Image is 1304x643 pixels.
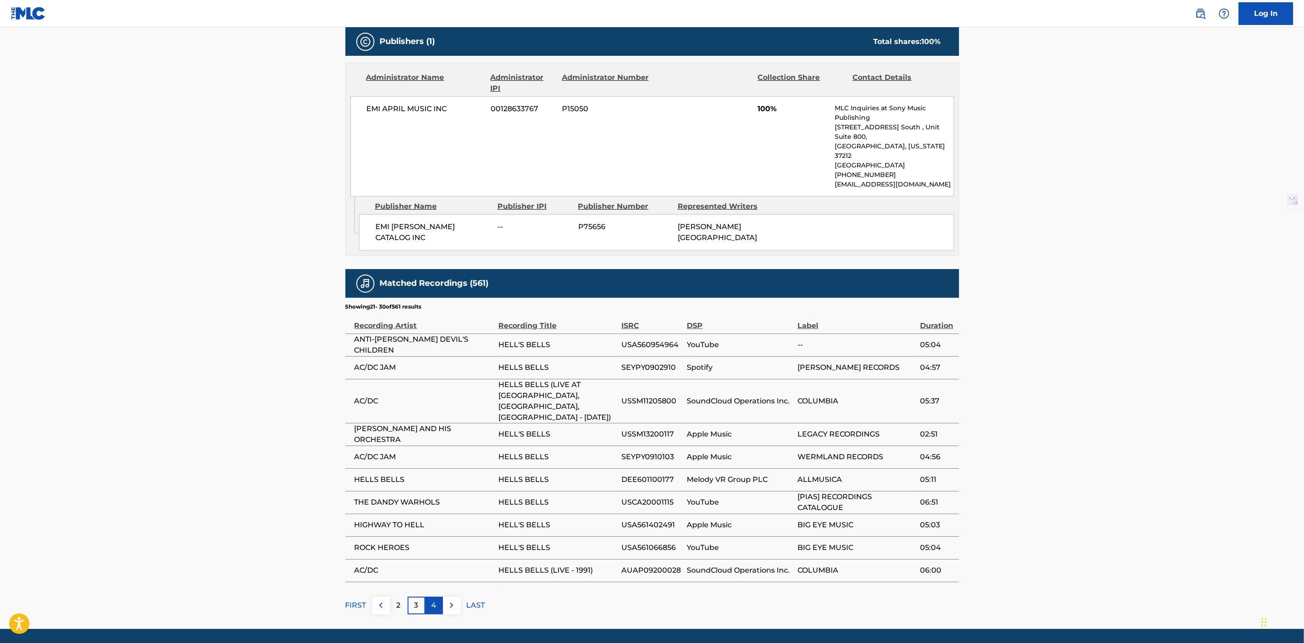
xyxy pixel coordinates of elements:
[678,201,770,212] div: Represented Writers
[797,542,915,553] span: BIG EYE MUSIC
[354,452,494,462] span: AC/DC JAM
[1215,5,1233,23] div: Help
[621,497,683,508] span: USCA20001115
[499,542,617,553] span: HELL'S BELLS
[499,497,617,508] span: HELLS BELLS
[578,221,671,232] span: P75656
[11,7,46,20] img: MLC Logo
[920,542,954,553] span: 05:04
[499,474,617,485] span: HELLS BELLS
[621,452,683,462] span: SEYPY0910103
[797,474,915,485] span: ALLMUSICA
[380,278,489,289] h5: Matched Recordings (561)
[920,396,954,407] span: 05:37
[687,542,793,553] span: YouTube
[835,103,953,123] p: MLC Inquiries at Sony Music Publishing
[354,542,494,553] span: ROCK HEROES
[345,600,366,611] p: FIRST
[621,474,683,485] span: DEE601100177
[835,180,953,189] p: [EMAIL_ADDRESS][DOMAIN_NAME]
[835,142,953,161] p: [GEOGRAPHIC_DATA], [US_STATE] 37212
[499,362,617,373] span: HELLS BELLS
[687,429,793,440] span: Apple Music
[853,72,941,94] div: Contact Details
[920,311,954,331] div: Duration
[621,396,683,407] span: USSM11205800
[354,565,494,576] span: AC/DC
[678,222,757,242] span: [PERSON_NAME][GEOGRAPHIC_DATA]
[1259,599,1304,643] iframe: Chat Widget
[1261,609,1267,636] div: Drag
[499,565,617,576] span: HELLS BELLS (LIVE - 1991)
[375,201,491,212] div: Publisher Name
[797,429,915,440] span: LEGACY RECORDINGS
[920,362,954,373] span: 04:57
[354,311,494,331] div: Recording Artist
[499,379,617,423] span: HELLS BELLS (LIVE AT [GEOGRAPHIC_DATA], [GEOGRAPHIC_DATA], [GEOGRAPHIC_DATA] - [DATE])
[380,36,435,47] h5: Publishers (1)
[499,339,617,350] span: HELL'S BELLS
[354,474,494,485] span: HELLS BELLS
[920,520,954,530] span: 05:03
[491,103,555,114] span: 00128633767
[375,600,386,611] img: left
[621,311,683,331] div: ISRC
[467,600,485,611] p: LAST
[621,362,683,373] span: SEYPY0902910
[621,429,683,440] span: USSM13200117
[920,452,954,462] span: 04:56
[797,520,915,530] span: BIG EYE MUSIC
[1195,8,1206,19] img: search
[397,600,401,611] p: 2
[1191,5,1210,23] a: Public Search
[354,520,494,530] span: HIGHWAY TO HELL
[687,452,793,462] span: Apple Music
[621,542,683,553] span: USA561066856
[562,103,650,114] span: P15050
[366,72,484,94] div: Administrator Name
[345,303,422,311] p: Showing 21 - 30 of 561 results
[354,423,494,445] span: [PERSON_NAME] AND HIS ORCHESTRA
[687,311,793,331] div: DSP
[920,339,954,350] span: 05:04
[687,520,793,530] span: Apple Music
[499,311,617,331] div: Recording Title
[687,497,793,508] span: YouTube
[578,201,671,212] div: Publisher Number
[687,474,793,485] span: Melody VR Group PLC
[621,565,683,576] span: AUAP09200028
[687,396,793,407] span: SoundCloud Operations Inc.
[797,491,915,513] span: [PIAS] RECORDINGS CATALOGUE
[621,520,683,530] span: USA561402491
[920,497,954,508] span: 06:51
[499,429,617,440] span: HELL'S BELLS
[621,339,683,350] span: USA560954964
[367,103,484,114] span: EMI APRIL MUSIC INC
[920,429,954,440] span: 02:51
[835,170,953,180] p: [PHONE_NUMBER]
[687,339,793,350] span: YouTube
[354,334,494,356] span: ANTI-[PERSON_NAME] DEVIL'S CHILDREN
[797,339,915,350] span: --
[835,123,953,142] p: [STREET_ADDRESS] South , Unit Suite 800,
[797,311,915,331] div: Label
[499,520,617,530] span: HELL'S BELLS
[920,565,954,576] span: 06:00
[432,600,437,611] p: 4
[758,103,828,114] span: 100%
[797,452,915,462] span: WERMLAND RECORDS
[414,600,418,611] p: 3
[499,452,617,462] span: HELLS BELLS
[360,36,371,47] img: Publishers
[797,362,915,373] span: [PERSON_NAME] RECORDS
[687,362,793,373] span: Spotify
[354,362,494,373] span: AC/DC JAM
[797,565,915,576] span: COLUMBIA
[835,161,953,170] p: [GEOGRAPHIC_DATA]
[758,72,846,94] div: Collection Share
[354,396,494,407] span: AC/DC
[497,201,571,212] div: Publisher IPI
[375,221,491,243] span: EMI [PERSON_NAME] CATALOG INC
[354,497,494,508] span: THE DANDY WARHOLS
